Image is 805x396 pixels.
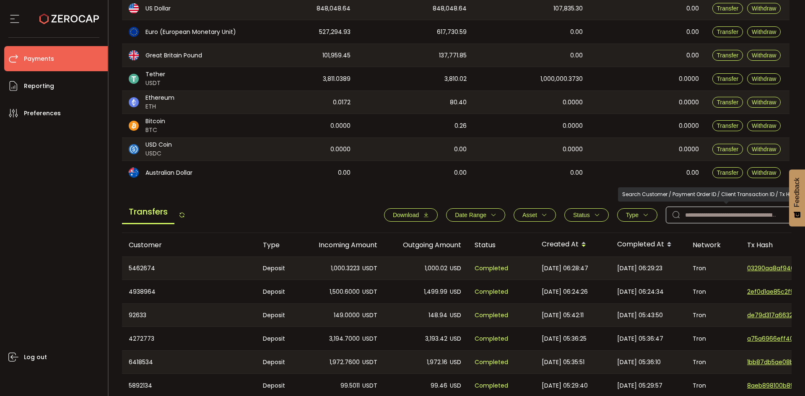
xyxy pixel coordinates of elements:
[540,74,583,84] span: 1,000,000.3730
[330,357,360,367] span: 1,972.7600
[542,311,584,320] span: [DATE] 05:42:11
[475,334,508,344] span: Completed
[428,311,447,320] span: 148.94
[450,357,461,367] span: USD
[752,28,776,35] span: Withdraw
[563,121,583,131] span: 0.0000
[362,357,377,367] span: USDT
[617,264,662,273] span: [DATE] 06:29:23
[437,27,467,37] span: 617,730.59
[686,4,699,13] span: 0.00
[439,51,467,60] span: 137,771.85
[475,264,508,273] span: Completed
[454,145,467,154] span: 0.00
[712,73,743,84] button: Transfer
[317,4,351,13] span: 848,048.64
[454,121,467,131] span: 0.26
[617,311,663,320] span: [DATE] 05:43:50
[475,381,508,391] span: Completed
[535,238,610,252] div: Created At
[129,74,139,84] img: usdt_portfolio.svg
[129,121,139,131] img: btc_portfolio.svg
[330,287,360,297] span: 1,500.6000
[256,304,300,326] div: Deposit
[256,240,300,250] div: Type
[475,287,508,297] span: Completed
[446,208,505,222] button: Date Range
[450,311,461,320] span: USD
[362,311,377,320] span: USDT
[129,144,139,154] img: usdc_portfolio.svg
[122,200,174,224] span: Transfers
[747,3,781,14] button: Withdraw
[542,334,587,344] span: [DATE] 05:36:25
[122,351,256,373] div: 6418534
[747,73,781,84] button: Withdraw
[752,122,776,129] span: Withdraw
[610,238,686,252] div: Completed At
[617,334,663,344] span: [DATE] 05:36:47
[300,240,384,250] div: Incoming Amount
[707,305,805,396] iframe: Chat Widget
[24,351,47,363] span: Log out
[522,212,537,218] span: Asset
[122,304,256,326] div: 92633
[789,169,805,226] button: Feedback - Show survey
[450,334,461,344] span: USD
[747,50,781,61] button: Withdraw
[145,28,236,36] span: Euro (European Monetary Unit)
[514,208,556,222] button: Asset
[145,126,165,135] span: BTC
[129,168,139,178] img: aud_portfolio.svg
[712,120,743,131] button: Transfer
[717,169,739,176] span: Transfer
[145,117,165,126] span: Bitcoin
[752,52,776,59] span: Withdraw
[717,5,739,12] span: Transfer
[145,102,174,111] span: ETH
[686,51,699,60] span: 0.00
[712,3,743,14] button: Transfer
[686,27,699,37] span: 0.00
[793,178,801,207] span: Feedback
[129,27,139,37] img: eur_portfolio.svg
[717,28,739,35] span: Transfer
[129,97,139,107] img: eth_portfolio.svg
[331,264,360,273] span: 1,000.3223
[747,120,781,131] button: Withdraw
[384,240,468,250] div: Outgoing Amount
[145,70,165,79] span: Tether
[686,280,740,303] div: Tron
[570,51,583,60] span: 0.00
[542,357,584,367] span: [DATE] 05:35:51
[712,167,743,178] button: Transfer
[338,168,351,178] span: 0.00
[384,208,438,222] button: Download
[542,264,588,273] span: [DATE] 06:28:47
[427,357,447,367] span: 1,972.16
[475,357,508,367] span: Completed
[24,107,61,119] span: Preferences
[686,304,740,326] div: Tron
[712,97,743,108] button: Transfer
[425,334,447,344] span: 3,193.42
[129,3,139,13] img: usd_portfolio.svg
[679,121,699,131] span: 0.0000
[686,327,740,350] div: Tron
[747,144,781,155] button: Withdraw
[455,212,486,218] span: Date Range
[752,169,776,176] span: Withdraw
[717,146,739,153] span: Transfer
[424,287,447,297] span: 1,499.99
[475,311,508,320] span: Completed
[333,98,351,107] span: 0.0172
[24,80,54,92] span: Reporting
[717,122,739,129] span: Transfer
[329,334,360,344] span: 3,194.7000
[322,51,351,60] span: 101,959.45
[450,98,467,107] span: 80.40
[468,240,535,250] div: Status
[617,287,664,297] span: [DATE] 06:24:34
[340,381,360,391] span: 99.5011
[145,93,174,102] span: Ethereum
